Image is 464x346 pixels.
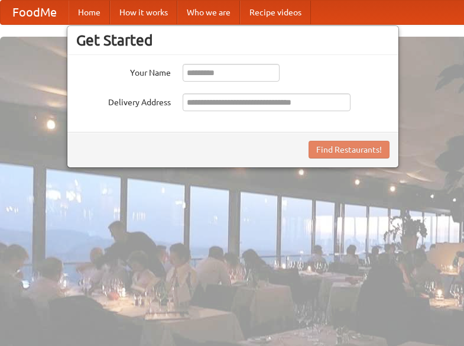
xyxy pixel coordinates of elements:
[110,1,177,24] a: How it works
[76,93,171,108] label: Delivery Address
[177,1,240,24] a: Who we are
[76,31,390,49] h3: Get Started
[309,141,390,159] button: Find Restaurants!
[240,1,311,24] a: Recipe videos
[76,64,171,79] label: Your Name
[1,1,69,24] a: FoodMe
[69,1,110,24] a: Home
